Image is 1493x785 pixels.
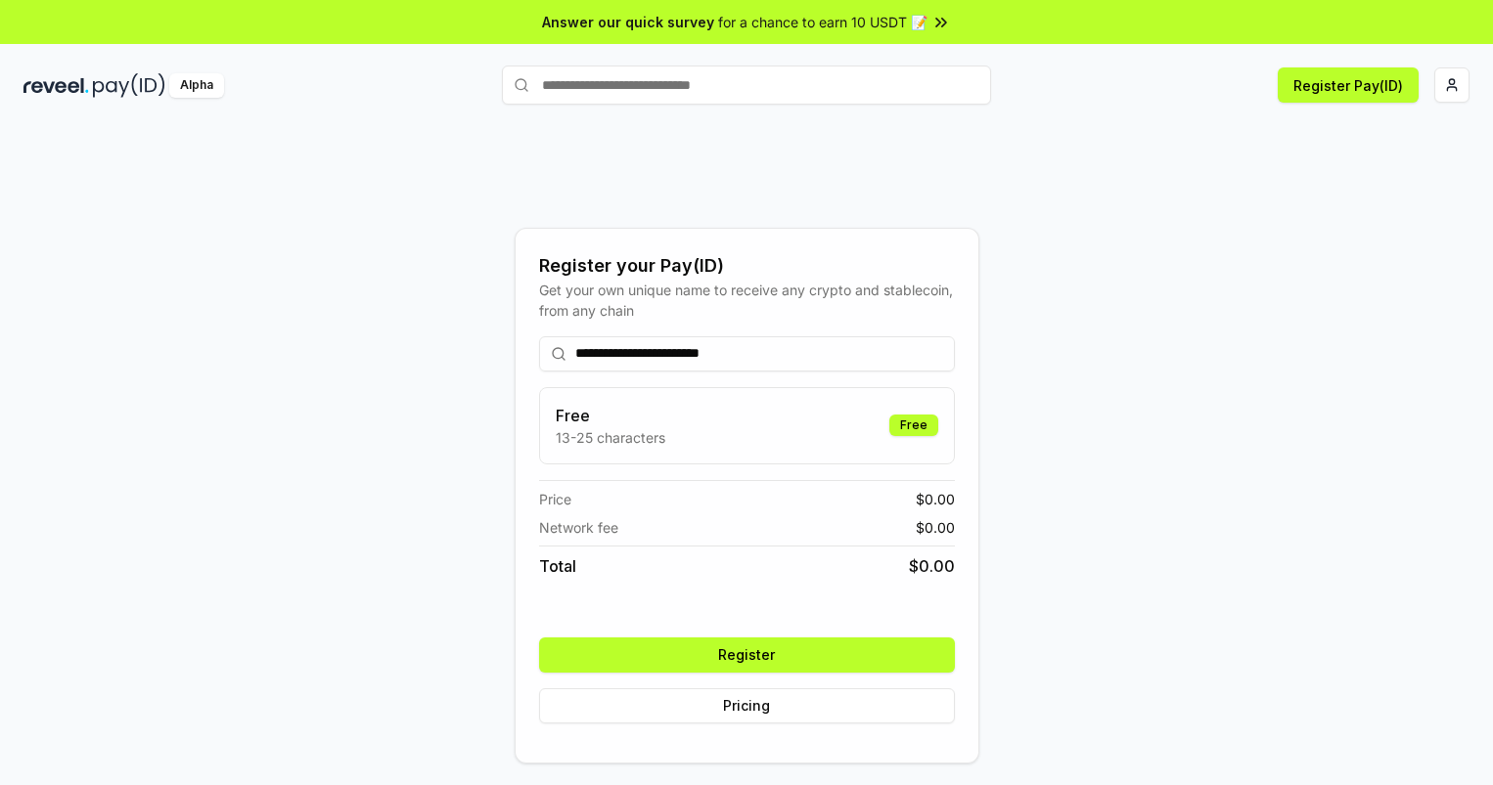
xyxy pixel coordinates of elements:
[889,414,938,436] div: Free
[718,12,927,32] span: for a chance to earn 10 USDT 📝
[1278,67,1419,103] button: Register Pay(ID)
[909,554,955,578] span: $ 0.00
[539,489,571,509] span: Price
[916,517,955,538] span: $ 0.00
[556,404,665,427] h3: Free
[539,554,576,578] span: Total
[169,73,224,98] div: Alpha
[93,73,165,98] img: pay_id
[542,12,714,32] span: Answer our quick survey
[916,489,955,509] span: $ 0.00
[556,427,665,448] p: 13-25 characters
[539,517,618,538] span: Network fee
[539,252,955,280] div: Register your Pay(ID)
[23,73,89,98] img: reveel_dark
[539,637,955,673] button: Register
[539,688,955,723] button: Pricing
[539,280,955,321] div: Get your own unique name to receive any crypto and stablecoin, from any chain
